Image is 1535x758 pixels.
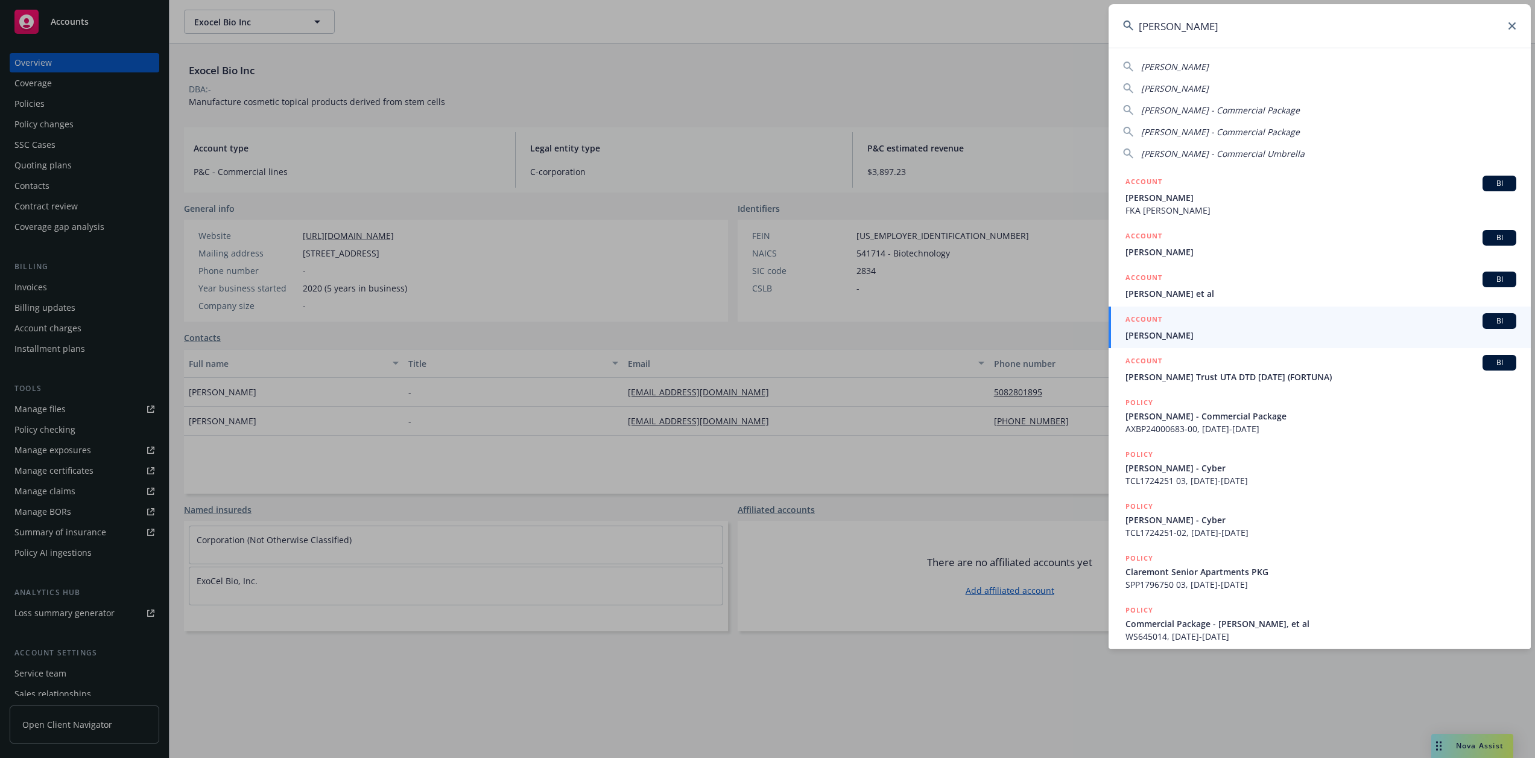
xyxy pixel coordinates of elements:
span: BI [1487,316,1511,326]
a: ACCOUNTBI[PERSON_NAME] [1109,223,1531,265]
h5: ACCOUNT [1125,176,1162,190]
a: POLICY[PERSON_NAME] - CyberTCL1724251 03, [DATE]-[DATE] [1109,442,1531,494]
span: [PERSON_NAME] [1141,61,1209,72]
span: [PERSON_NAME] et al [1125,287,1516,300]
span: [PERSON_NAME] - Cyber [1125,462,1516,474]
h5: POLICY [1125,500,1153,512]
span: FKA [PERSON_NAME] [1125,204,1516,217]
span: BI [1487,178,1511,189]
span: [PERSON_NAME] - Cyber [1125,514,1516,526]
span: Claremont Senior Apartments PKG [1125,565,1516,578]
h5: ACCOUNT [1125,230,1162,244]
a: ACCOUNTBI[PERSON_NAME]FKA [PERSON_NAME] [1109,169,1531,223]
span: [PERSON_NAME] [1125,246,1516,258]
span: [PERSON_NAME] [1125,329,1516,342]
h5: ACCOUNT [1125,272,1162,286]
a: ACCOUNTBI[PERSON_NAME] Trust UTA DTD [DATE] (FORTUNA) [1109,348,1531,390]
span: BI [1487,232,1511,243]
span: BI [1487,357,1511,368]
h5: POLICY [1125,604,1153,616]
a: ACCOUNTBI[PERSON_NAME] [1109,307,1531,348]
h5: ACCOUNT [1125,313,1162,328]
span: BI [1487,274,1511,285]
h5: POLICY [1125,448,1153,460]
span: Commercial Package - [PERSON_NAME], et al [1125,617,1516,630]
span: TCL1724251-02, [DATE]-[DATE] [1125,526,1516,539]
span: [PERSON_NAME] - Commercial Umbrella [1141,148,1305,159]
h5: ACCOUNT [1125,355,1162,369]
span: [PERSON_NAME] - Commercial Package [1141,126,1300,138]
span: AXBP24000683-00, [DATE]-[DATE] [1125,422,1516,435]
span: [PERSON_NAME] - Commercial Package [1125,410,1516,422]
h5: POLICY [1125,397,1153,409]
a: ACCOUNTBI[PERSON_NAME] et al [1109,265,1531,307]
a: POLICYClaremont Senior Apartments PKGSPP1796750 03, [DATE]-[DATE] [1109,546,1531,597]
a: POLICY[PERSON_NAME] - CyberTCL1724251-02, [DATE]-[DATE] [1109,494,1531,546]
input: Search... [1109,4,1531,48]
span: SPP1796750 03, [DATE]-[DATE] [1125,578,1516,591]
a: POLICYCommercial Package - [PERSON_NAME], et alWS645014, [DATE]-[DATE] [1109,597,1531,649]
h5: POLICY [1125,552,1153,564]
span: [PERSON_NAME] - Commercial Package [1141,104,1300,116]
span: WS645014, [DATE]-[DATE] [1125,630,1516,643]
span: [PERSON_NAME] Trust UTA DTD [DATE] (FORTUNA) [1125,371,1516,383]
span: [PERSON_NAME] [1141,83,1209,94]
a: POLICY[PERSON_NAME] - Commercial PackageAXBP24000683-00, [DATE]-[DATE] [1109,390,1531,442]
span: TCL1724251 03, [DATE]-[DATE] [1125,474,1516,487]
span: [PERSON_NAME] [1125,191,1516,204]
